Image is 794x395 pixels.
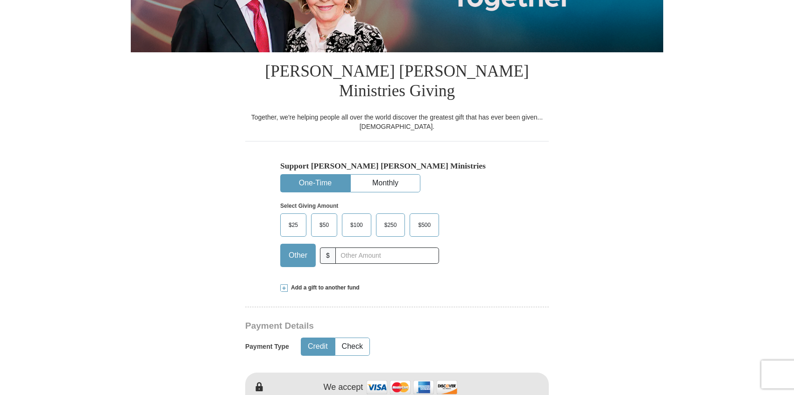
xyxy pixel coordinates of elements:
[320,247,336,264] span: $
[284,248,312,262] span: Other
[413,218,435,232] span: $500
[284,218,303,232] span: $25
[301,338,334,355] button: Credit
[346,218,368,232] span: $100
[335,338,369,355] button: Check
[335,247,439,264] input: Other Amount
[280,203,338,209] strong: Select Giving Amount
[324,382,363,393] h4: We accept
[288,284,360,292] span: Add a gift to another fund
[315,218,333,232] span: $50
[281,175,350,192] button: One-Time
[245,113,549,131] div: Together, we're helping people all over the world discover the greatest gift that has ever been g...
[280,161,514,171] h5: Support [PERSON_NAME] [PERSON_NAME] Ministries
[245,52,549,113] h1: [PERSON_NAME] [PERSON_NAME] Ministries Giving
[351,175,420,192] button: Monthly
[245,343,289,351] h5: Payment Type
[245,321,483,332] h3: Payment Details
[380,218,402,232] span: $250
